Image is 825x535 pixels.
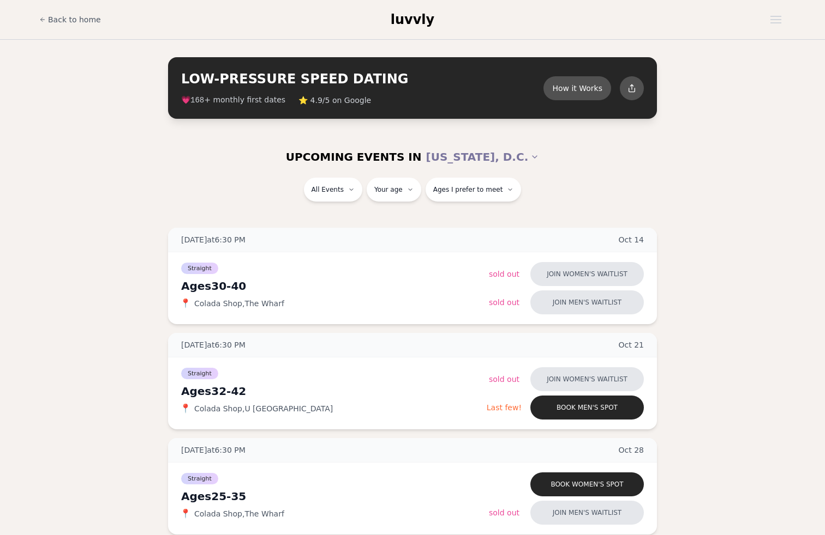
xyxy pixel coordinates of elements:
[181,234,246,245] span: [DATE] at 6:30 PM
[194,403,333,414] span: Colada Shop , U [GEOGRAPHIC_DATA]
[181,445,246,455] span: [DATE] at 6:30 PM
[367,178,421,202] button: Your age
[312,185,344,194] span: All Events
[619,445,644,455] span: Oct 28
[619,234,644,245] span: Oct 14
[181,473,218,484] span: Straight
[181,263,218,274] span: Straight
[489,298,519,307] span: Sold Out
[530,501,644,525] button: Join men's waitlist
[489,508,519,517] span: Sold Out
[391,12,434,27] span: luvvly
[181,278,489,294] div: Ages 30-40
[530,290,644,314] button: Join men's waitlist
[433,185,503,194] span: Ages I prefer to meet
[181,339,246,350] span: [DATE] at 6:30 PM
[530,472,644,496] button: Book women's spot
[181,70,543,88] h2: LOW-PRESSURE SPEED DATING
[190,96,204,105] span: 168
[39,9,101,31] a: Back to home
[391,11,434,28] a: luvvly
[489,375,519,384] span: Sold Out
[619,339,644,350] span: Oct 21
[487,403,522,412] span: Last few!
[181,404,190,413] span: 📍
[530,367,644,391] button: Join women's waitlist
[181,368,218,379] span: Straight
[194,298,284,309] span: Colada Shop , The Wharf
[543,76,611,100] button: How it Works
[181,94,285,106] span: 💗 + monthly first dates
[181,489,489,504] div: Ages 25-35
[374,185,403,194] span: Your age
[489,270,519,278] span: Sold Out
[48,14,101,25] span: Back to home
[286,149,422,165] span: UPCOMING EVENTS IN
[426,145,540,169] button: [US_STATE], D.C.
[766,11,786,28] button: Open menu
[181,299,190,308] span: 📍
[304,178,362,202] button: All Events
[194,508,284,519] span: Colada Shop , The Wharf
[530,396,644,420] button: Book men's spot
[298,95,371,106] span: ⭐ 4.9/5 on Google
[181,384,487,399] div: Ages 32-42
[181,509,190,518] span: 📍
[426,178,522,202] button: Ages I prefer to meet
[530,262,644,286] button: Join women's waitlist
